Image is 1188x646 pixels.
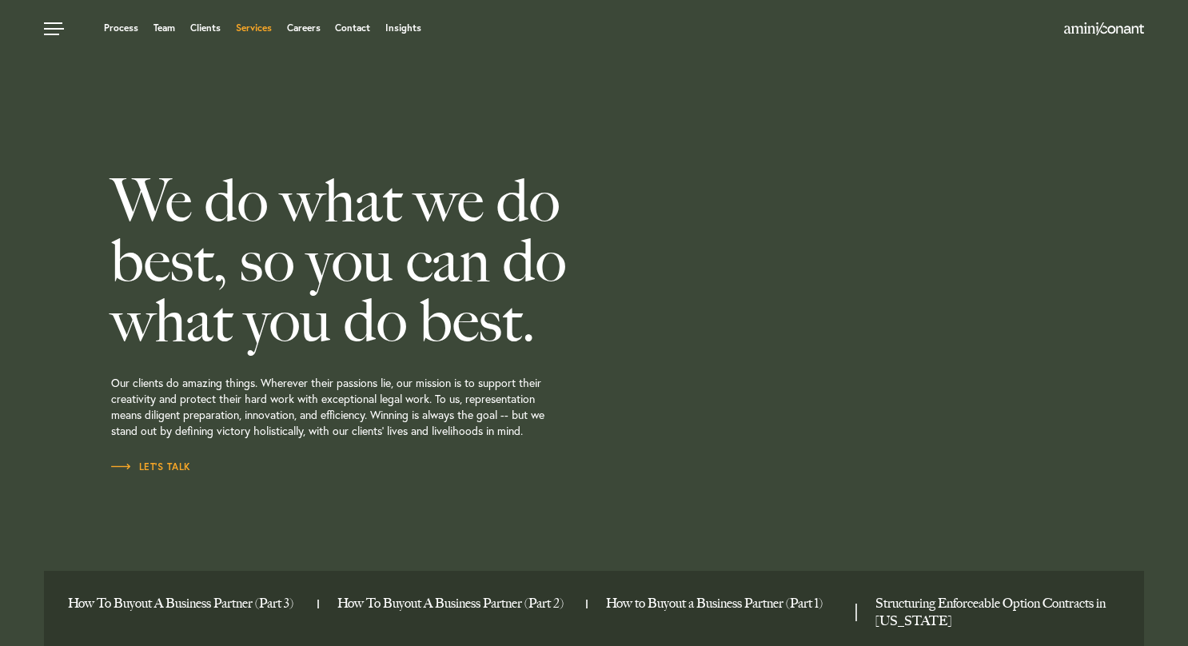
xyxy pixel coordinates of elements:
[111,351,681,459] p: Our clients do amazing things. Wherever their passions lie, our mission is to support their creat...
[111,171,681,351] h2: We do what we do best, so you can do what you do best.
[111,462,191,472] span: Let’s Talk
[287,23,321,33] a: Careers
[68,595,305,612] a: How To Buyout A Business Partner (Part 3)
[875,595,1113,630] a: Structuring Enforceable Option Contracts in Texas
[104,23,138,33] a: Process
[153,23,175,33] a: Team
[335,23,370,33] a: Contact
[1064,22,1144,35] img: Amini & Conant
[111,459,191,475] a: Let’s Talk
[385,23,421,33] a: Insights
[190,23,221,33] a: Clients
[606,595,843,612] a: How to Buyout a Business Partner (Part 1)
[236,23,272,33] a: Services
[337,595,575,612] a: How To Buyout A Business Partner (Part 2)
